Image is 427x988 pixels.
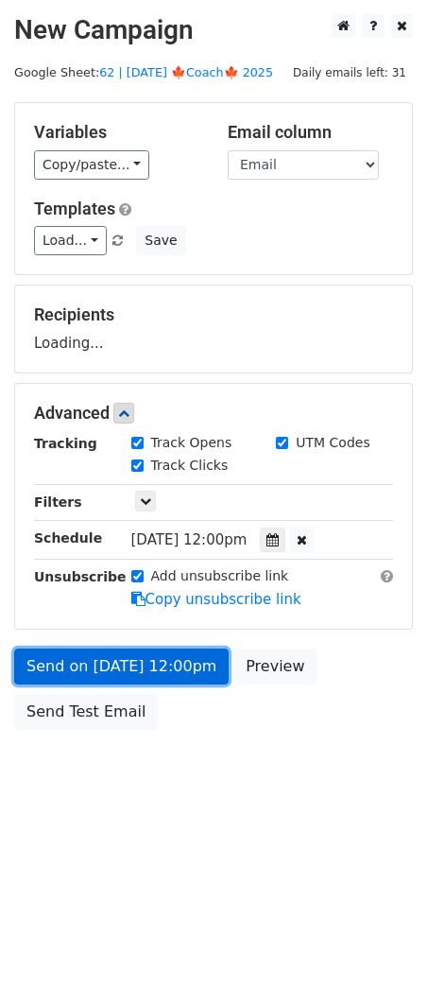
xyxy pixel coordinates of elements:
[14,649,229,685] a: Send on [DATE] 12:00pm
[34,530,102,546] strong: Schedule
[136,226,185,255] button: Save
[131,531,248,548] span: [DATE] 12:00pm
[131,591,301,608] a: Copy unsubscribe link
[34,436,97,451] strong: Tracking
[233,649,316,685] a: Preview
[14,694,158,730] a: Send Test Email
[14,65,273,79] small: Google Sheet:
[151,456,229,476] label: Track Clicks
[333,897,427,988] iframe: Chat Widget
[34,403,393,424] h5: Advanced
[286,62,413,83] span: Daily emails left: 31
[34,304,393,354] div: Loading...
[99,65,273,79] a: 62 | [DATE] 🍁Coach🍁 2025
[34,569,127,584] strong: Unsubscribe
[34,304,393,325] h5: Recipients
[34,122,199,143] h5: Variables
[34,226,107,255] a: Load...
[151,566,289,586] label: Add unsubscribe link
[14,14,413,46] h2: New Campaign
[228,122,393,143] h5: Email column
[34,494,82,510] strong: Filters
[34,199,115,218] a: Templates
[34,150,149,180] a: Copy/paste...
[286,65,413,79] a: Daily emails left: 31
[151,433,232,453] label: Track Opens
[296,433,369,453] label: UTM Codes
